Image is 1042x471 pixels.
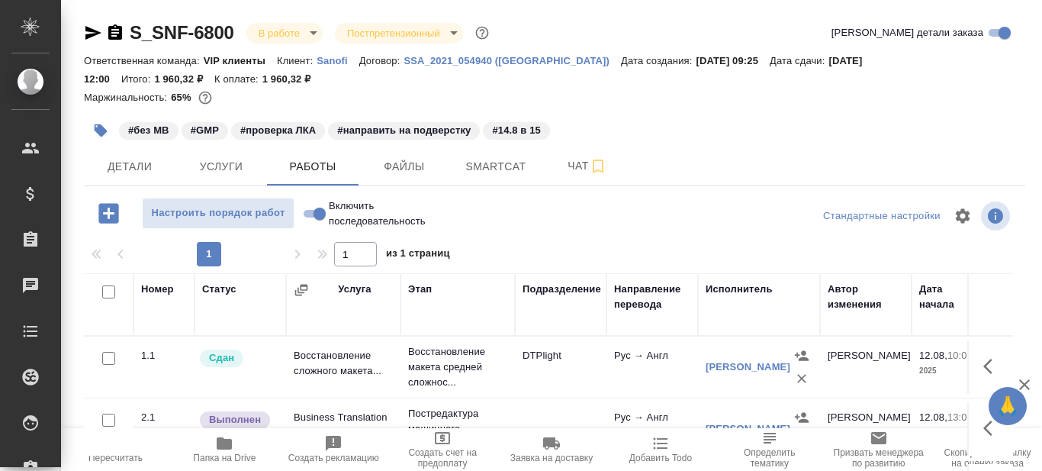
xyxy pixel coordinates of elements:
span: Включить последовательность [329,198,426,229]
p: Клиент: [277,55,317,66]
button: Здесь прячутся важные кнопки [974,348,1011,385]
button: Добавить работу [88,198,130,229]
p: 12.08, [919,350,947,361]
span: Чат [551,156,624,176]
button: 🙏 [989,387,1027,425]
button: Удалить [790,367,813,390]
p: Дата создания: [621,55,696,66]
button: Назначить [790,406,813,429]
span: Папка на Drive [193,453,256,463]
div: Дата начала [919,282,980,312]
button: Призвать менеджера по развитию [824,428,933,471]
p: #GMP [191,123,219,138]
button: Создать рекламацию [279,428,388,471]
div: Статус [202,282,236,297]
button: В работе [254,27,304,40]
div: Менеджер проверил работу исполнителя, передает ее на следующий этап [198,348,278,369]
div: Номер [141,282,174,297]
a: Sanofi [317,53,359,66]
p: #без МВ [128,123,169,138]
button: Пересчитать [61,428,170,471]
span: Скопировать ссылку на оценку заказа [942,447,1033,469]
button: Доп статусы указывают на важность/срочность заказа [472,23,492,43]
button: Определить тематику [715,428,824,471]
span: Настроить таблицу [944,198,981,234]
button: Добавить Todo [606,428,715,471]
span: Пересчитать [88,453,143,463]
button: Скопировать ссылку [106,24,124,42]
p: Дата сдачи: [770,55,828,66]
div: 1.1 [141,348,187,363]
span: Работы [276,157,349,176]
div: 2.1 [141,410,187,425]
span: Определить тематику [724,447,815,469]
p: Постредактура машинного перевода [408,406,507,452]
a: SSA_2021_054940 ([GEOGRAPHIC_DATA]) [404,53,621,66]
span: Добавить Todo [629,453,692,463]
button: Заявка на доставку [497,428,606,471]
p: Восстановление макета средней сложнос... [408,344,507,390]
p: 2025 [919,363,980,379]
div: Исполнитель завершил работу [198,410,278,431]
div: В работе [246,23,323,44]
span: Призвать менеджера по развитию [833,447,924,469]
span: [PERSON_NAME] детали заказа [831,25,983,40]
p: SSA_2021_054940 ([GEOGRAPHIC_DATA]) [404,55,621,66]
button: Сгруппировать [294,282,309,298]
a: S_SNF-6800 [130,22,234,43]
button: Скопировать ссылку для ЯМессенджера [84,24,102,42]
button: Постпретензионный [343,27,445,40]
button: Скопировать ссылку на оценку заказа [933,428,1042,471]
div: В работе [335,23,463,44]
span: Файлы [368,157,441,176]
p: Сдан [209,350,234,366]
button: Здесь прячутся важные кнопки [974,410,1011,447]
span: 🙏 [995,390,1021,422]
p: Договор: [359,55,404,66]
span: проверка ЛКА [230,123,326,136]
button: Создать счет на предоплату [388,428,497,471]
td: [PERSON_NAME] [820,402,912,456]
td: Восстановление сложного макета... [286,340,400,394]
span: 14.8 в 15 [481,123,551,136]
p: #14.8 в 15 [492,123,540,138]
td: DTPlight [515,340,606,394]
span: без МВ [117,123,180,136]
p: 13:00 [947,411,973,423]
button: Папка на Drive [170,428,279,471]
span: Smartcat [459,157,532,176]
div: Исполнитель [706,282,773,297]
p: 1 960,32 ₽ [154,73,214,85]
p: Sanofi [317,55,359,66]
span: Настроить порядок работ [150,205,286,222]
span: Услуги [185,157,258,176]
div: Этап [408,282,432,297]
button: 569.28 RUB; [195,88,215,108]
div: Подразделение [523,282,601,297]
td: Рус → Англ [606,340,698,394]
span: Создать счет на предоплату [397,447,488,469]
svg: Подписаться [589,157,607,176]
p: 10:00 [947,350,973,361]
a: [PERSON_NAME] [706,361,790,373]
span: из 1 страниц [386,244,450,266]
div: split button [819,205,944,228]
div: Автор изменения [828,282,904,312]
p: Итого: [121,73,154,85]
p: Выполнен [209,412,261,427]
p: 2025 [919,425,980,440]
p: К оплате: [214,73,262,85]
td: Рус → Англ [606,402,698,456]
span: Заявка на доставку [510,453,593,463]
p: [DATE] 09:25 [696,55,770,66]
p: Маржинальность: [84,92,171,103]
span: Посмотреть информацию [981,202,1013,231]
p: #проверка ЛКА [240,123,316,138]
p: Ответственная команда: [84,55,204,66]
p: 65% [171,92,195,103]
p: #направить на подверстку [337,123,471,138]
td: Business Translation 2.0 Рус →... [286,402,400,456]
p: 12.08, [919,411,947,423]
div: Услуга [338,282,371,297]
button: Настроить порядок работ [142,198,294,229]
